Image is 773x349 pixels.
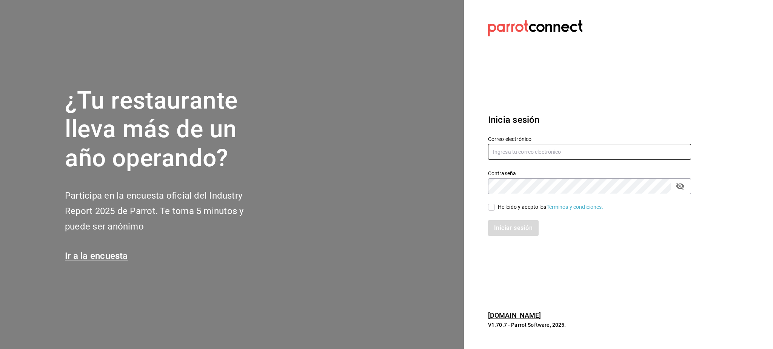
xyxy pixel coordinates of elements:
label: Correo electrónico [488,136,691,141]
h1: ¿Tu restaurante lleva más de un año operando? [65,86,269,173]
input: Ingresa tu correo electrónico [488,144,691,160]
a: [DOMAIN_NAME] [488,311,541,319]
h3: Inicia sesión [488,113,691,127]
h2: Participa en la encuesta oficial del Industry Report 2025 de Parrot. Te toma 5 minutos y puede se... [65,188,269,234]
div: He leído y acepto los [498,203,604,211]
p: V1.70.7 - Parrot Software, 2025. [488,321,691,329]
a: Ir a la encuesta [65,251,128,261]
button: passwordField [674,180,687,193]
a: Términos y condiciones. [547,204,604,210]
label: Contraseña [488,170,691,176]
